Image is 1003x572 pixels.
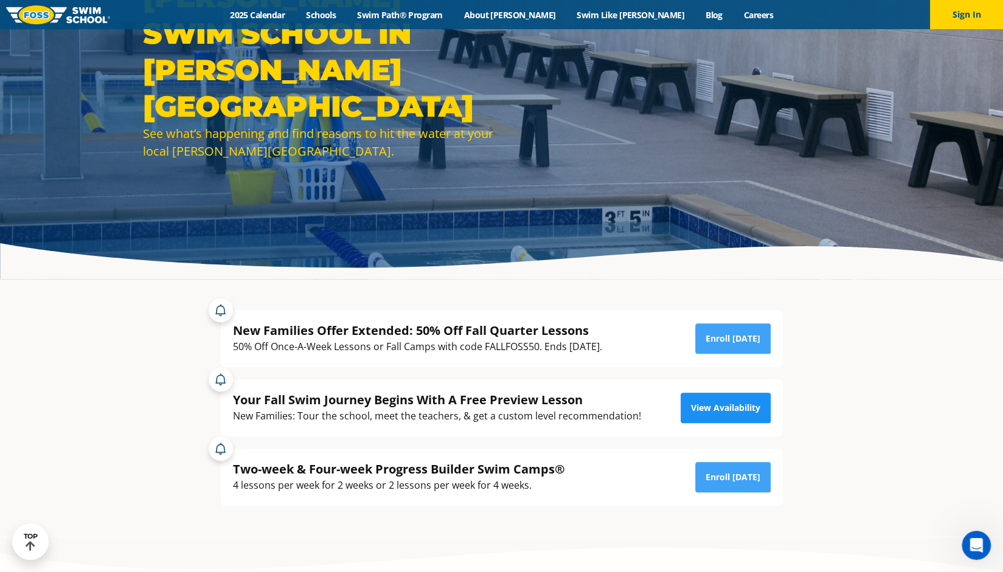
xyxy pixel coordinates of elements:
div: See what’s happening and find reasons to hit the water at your local [PERSON_NAME][GEOGRAPHIC_DATA]. [143,125,496,160]
img: FOSS Swim School Logo [6,5,110,24]
a: Careers [733,9,783,21]
iframe: Intercom live chat [962,531,991,560]
a: Enroll [DATE] [695,462,771,492]
a: Swim Like [PERSON_NAME] [566,9,695,21]
div: New Families Offer Extended: 50% Off Fall Quarter Lessons [233,322,602,339]
div: Your Fall Swim Journey Begins With A Free Preview Lesson [233,391,641,408]
a: About [PERSON_NAME] [453,9,566,21]
a: Blog [695,9,733,21]
div: 50% Off Once-A-Week Lessons or Fall Camps with code FALLFOSS50. Ends [DATE]. [233,339,602,355]
a: Swim Path® Program [347,9,453,21]
div: New Families: Tour the school, meet the teachers, & get a custom level recommendation! [233,408,641,424]
a: Schools [296,9,347,21]
div: Two-week & Four-week Progress Builder Swim Camps® [233,461,565,477]
a: 2025 Calendar [220,9,296,21]
a: View Availability [681,393,771,423]
div: 4 lessons per week for 2 weeks or 2 lessons per week for 4 weeks. [233,477,565,494]
div: TOP [24,532,38,551]
a: Enroll [DATE] [695,323,771,354]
